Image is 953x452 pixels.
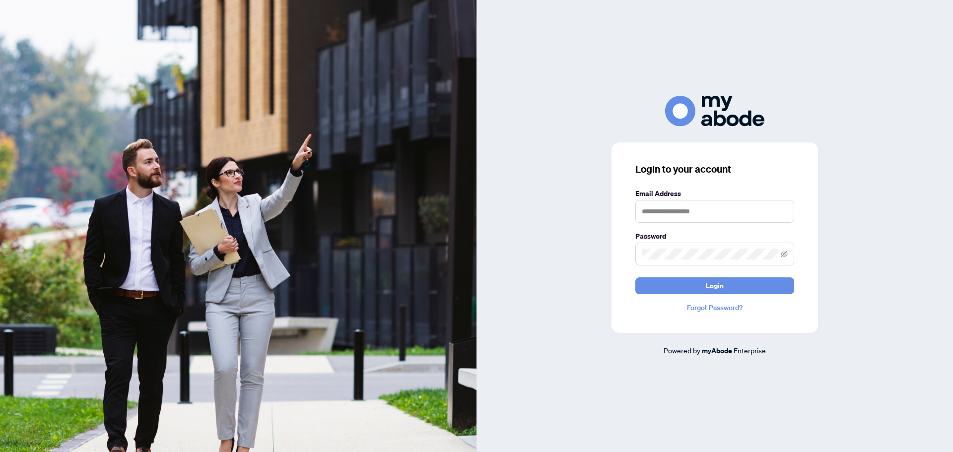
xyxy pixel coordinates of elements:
[664,346,700,355] span: Powered by
[635,231,794,242] label: Password
[635,188,794,199] label: Email Address
[635,302,794,313] a: Forgot Password?
[665,96,764,126] img: ma-logo
[706,278,724,294] span: Login
[702,345,732,356] a: myAbode
[734,346,766,355] span: Enterprise
[781,251,788,258] span: eye-invisible
[635,162,794,176] h3: Login to your account
[635,277,794,294] button: Login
